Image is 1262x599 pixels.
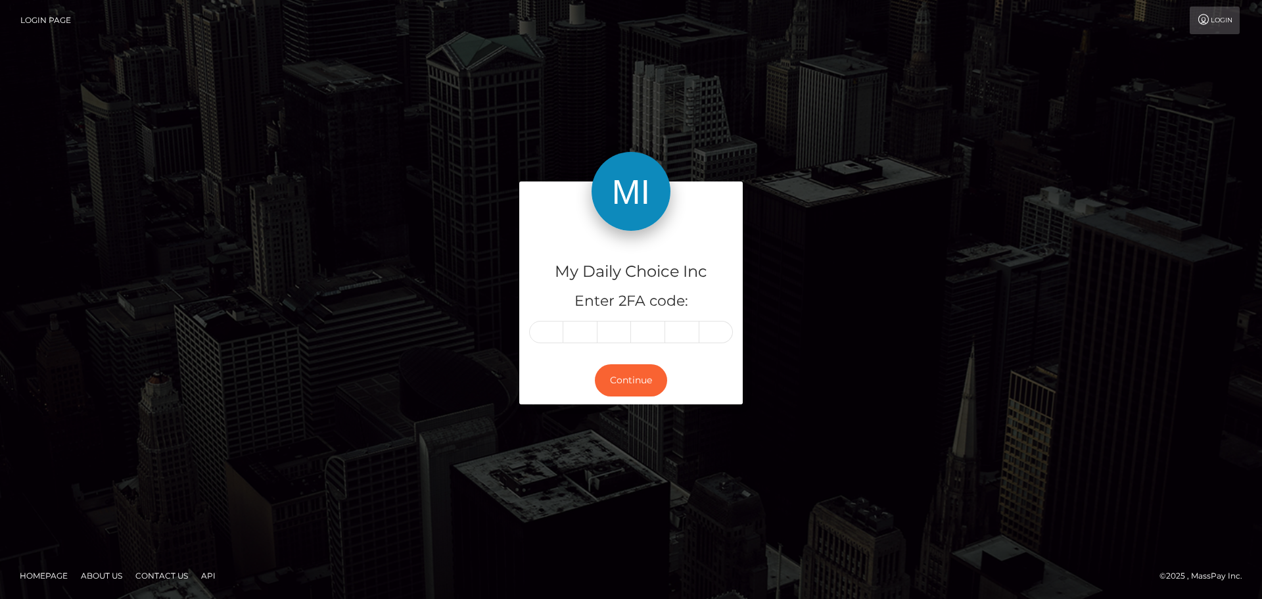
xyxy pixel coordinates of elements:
[14,565,73,586] a: Homepage
[529,291,733,312] h5: Enter 2FA code:
[20,7,71,34] a: Login Page
[595,364,667,396] button: Continue
[130,565,193,586] a: Contact Us
[196,565,221,586] a: API
[1159,569,1252,583] div: © 2025 , MassPay Inc.
[1190,7,1240,34] a: Login
[76,565,128,586] a: About Us
[529,260,733,283] h4: My Daily Choice Inc
[592,152,670,231] img: My Daily Choice Inc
